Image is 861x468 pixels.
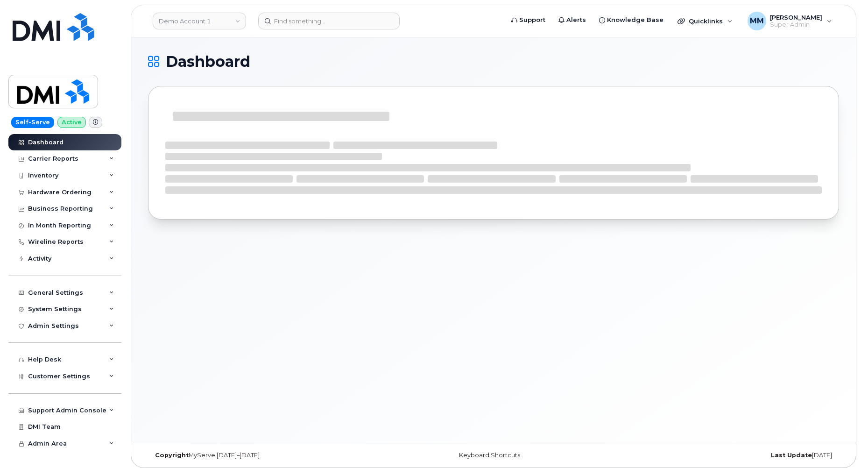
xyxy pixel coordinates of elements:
[166,55,250,69] span: Dashboard
[609,452,839,459] div: [DATE]
[771,452,812,459] strong: Last Update
[459,452,520,459] a: Keyboard Shortcuts
[148,452,378,459] div: MyServe [DATE]–[DATE]
[155,452,189,459] strong: Copyright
